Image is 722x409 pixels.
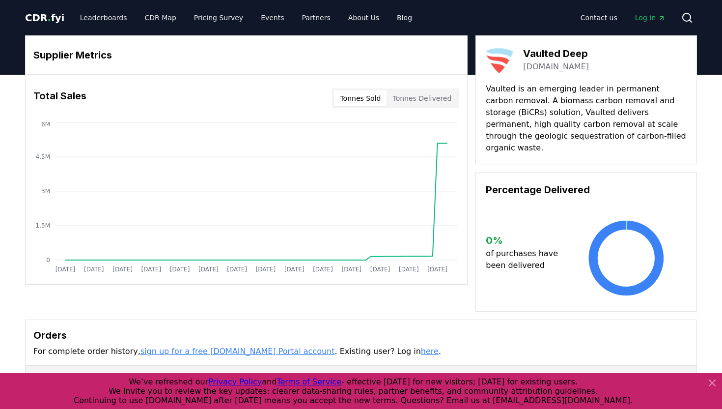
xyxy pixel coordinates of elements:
tspan: [DATE] [256,266,276,273]
button: Order Date [361,368,427,387]
nav: Main [573,9,673,27]
button: Tonnes Sold [334,90,387,106]
a: Events [253,9,292,27]
img: Vaulted Deep-logo [486,46,513,73]
a: here [421,347,439,356]
tspan: [DATE] [112,266,133,273]
tspan: [DATE] [84,266,104,273]
a: CDR.fyi [25,11,64,25]
tspan: [DATE] [399,266,419,273]
tspan: [DATE] [370,266,390,273]
h3: Supplier Metrics [33,48,459,62]
h3: Orders [33,328,689,343]
button: Purchaser [33,368,95,387]
h3: 0 % [486,233,566,248]
a: Blog [389,9,420,27]
h3: Total Sales [33,88,86,108]
tspan: 6M [41,121,50,128]
button: Tonnes Delivered [387,90,457,106]
p: Vaulted is an emerging leader in permanent carbon removal. A biomass carbon removal and storage (... [486,83,687,154]
tspan: [DATE] [198,266,219,273]
a: CDR Map [137,9,184,27]
tspan: 4.5M [36,153,50,160]
tspan: 1.5M [36,222,50,229]
button: Tonnes Sold [236,368,304,387]
span: CDR fyi [25,12,64,24]
a: Partners [294,9,338,27]
tspan: 3M [41,188,50,195]
a: Leaderboards [72,9,135,27]
tspan: [DATE] [227,266,247,273]
tspan: [DATE] [56,266,76,273]
span: . [48,12,51,24]
tspan: [DATE] [170,266,190,273]
a: sign up for a free [DOMAIN_NAME] Portal account [140,347,335,356]
p: For complete order history, . Existing user? Log in . [33,346,689,357]
tspan: [DATE] [284,266,305,273]
h3: Percentage Delivered [486,182,687,197]
a: Pricing Survey [186,9,251,27]
tspan: [DATE] [427,266,447,273]
p: Method [483,373,689,382]
tspan: [DATE] [141,266,162,273]
a: Log in [627,9,673,27]
tspan: 0 [46,257,50,263]
p: Status [151,373,220,382]
nav: Main [72,9,420,27]
a: [DOMAIN_NAME] [523,61,589,73]
span: Log in [635,13,666,23]
a: About Us [340,9,387,27]
tspan: [DATE] [313,266,333,273]
a: Contact us [573,9,625,27]
h3: Vaulted Deep [523,46,589,61]
tspan: [DATE] [341,266,361,273]
p: of purchases have been delivered [486,248,566,271]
